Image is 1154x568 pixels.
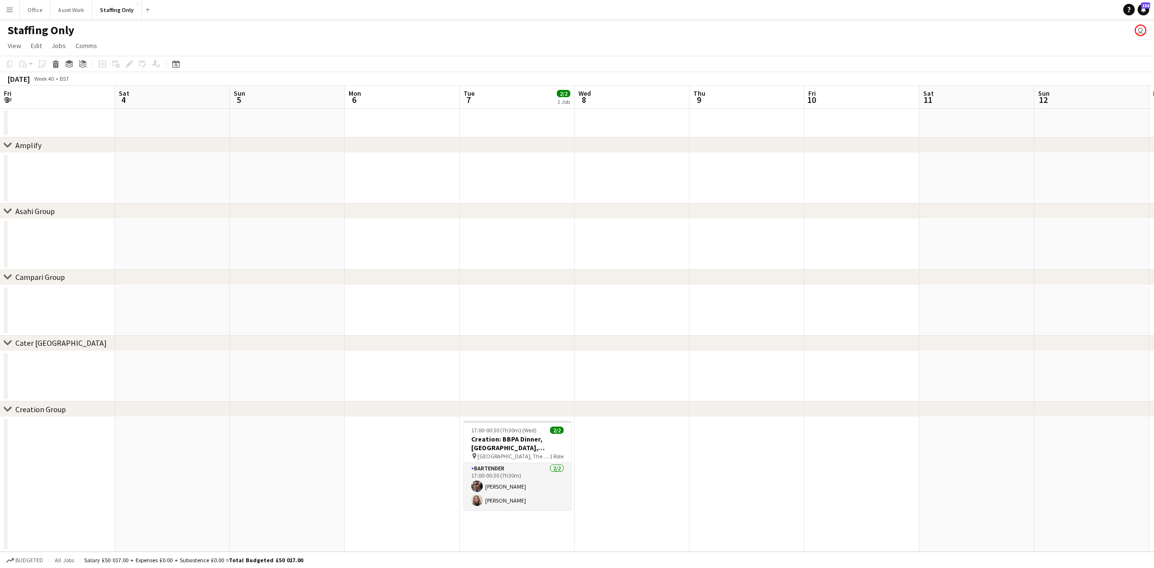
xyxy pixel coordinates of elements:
[462,94,475,105] span: 7
[32,75,56,82] span: Week 40
[75,41,97,50] span: Comms
[1135,25,1146,36] app-user-avatar: Gorilla Staffing
[8,41,21,50] span: View
[471,427,537,434] span: 17:00-00:30 (7h30m) (Wed)
[808,89,816,98] span: Fri
[464,421,571,510] app-job-card: 17:00-00:30 (7h30m) (Wed)2/2Creation: BBPA Dinner, [GEOGRAPHIC_DATA], [GEOGRAPHIC_DATA] [GEOGRAPH...
[15,557,43,564] span: Budgeted
[347,94,361,105] span: 6
[922,94,934,105] span: 11
[1138,4,1149,15] a: 158
[2,94,12,105] span: 3
[15,339,107,348] div: Cater [GEOGRAPHIC_DATA]
[577,94,591,105] span: 8
[349,89,361,98] span: Mon
[578,89,591,98] span: Wed
[53,556,76,564] span: All jobs
[92,0,142,19] button: Staffing Only
[550,453,564,460] span: 1 Role
[51,41,66,50] span: Jobs
[20,0,50,19] button: Office
[1141,2,1150,9] span: 158
[15,206,55,216] div: Asahi Group
[477,453,550,460] span: [GEOGRAPHIC_DATA], The [GEOGRAPHIC_DATA], [GEOGRAPHIC_DATA]
[15,140,41,150] div: Amplify
[550,427,564,434] span: 2/2
[464,463,571,510] app-card-role: Bartender2/217:00-00:30 (7h30m)[PERSON_NAME][PERSON_NAME]
[5,555,45,566] button: Budgeted
[923,89,934,98] span: Sat
[72,39,101,52] a: Comms
[464,435,571,452] h3: Creation: BBPA Dinner, [GEOGRAPHIC_DATA], [GEOGRAPHIC_DATA]
[8,23,75,38] h1: Staffing Only
[692,94,705,105] span: 9
[60,75,69,82] div: BST
[557,90,570,97] span: 2/2
[15,404,66,414] div: Creation Group
[693,89,705,98] span: Thu
[8,74,30,84] div: [DATE]
[232,94,245,105] span: 5
[557,98,570,105] div: 1 Job
[1037,94,1050,105] span: 12
[4,39,25,52] a: View
[119,89,129,98] span: Sat
[117,94,129,105] span: 4
[807,94,816,105] span: 10
[234,89,245,98] span: Sun
[31,41,42,50] span: Edit
[15,272,65,282] div: Campari Group
[48,39,70,52] a: Jobs
[1038,89,1050,98] span: Sun
[464,89,475,98] span: Tue
[84,556,303,564] div: Salary £50 017.00 + Expenses £0.00 + Subsistence £0.00 =
[50,0,92,19] button: Asset Work
[229,556,303,564] span: Total Budgeted £50 017.00
[27,39,46,52] a: Edit
[4,89,12,98] span: Fri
